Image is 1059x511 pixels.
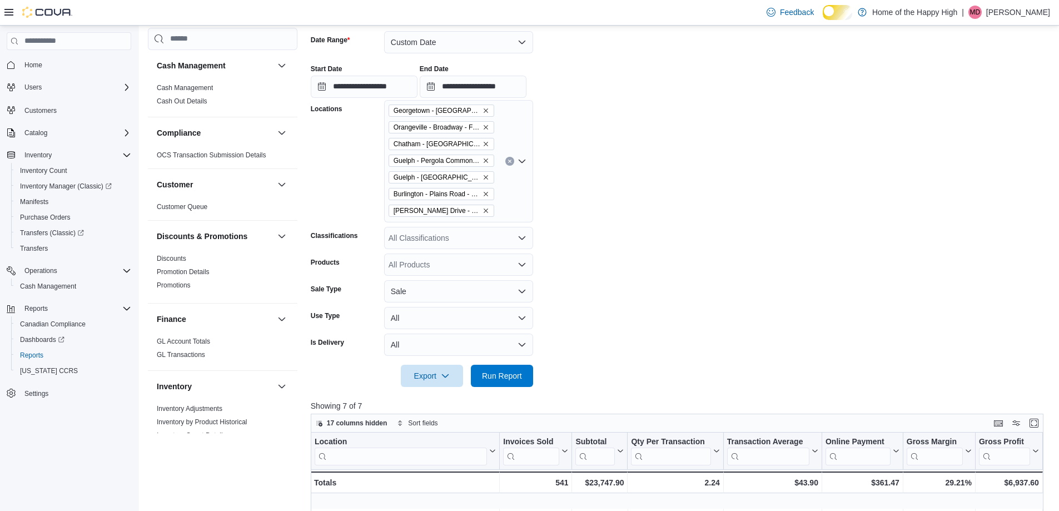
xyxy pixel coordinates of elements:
[2,80,136,95] button: Users
[157,60,273,71] button: Cash Management
[20,81,131,94] span: Users
[16,211,131,224] span: Purchase Orders
[275,230,289,243] button: Discounts & Promotions
[907,476,972,489] div: 29.21%
[16,164,72,177] a: Inventory Count
[389,105,494,117] span: Georgetown - Mountainview - Fire & Flower
[157,337,210,346] span: GL Account Totals
[826,437,891,448] div: Online Payment
[157,381,273,392] button: Inventory
[1010,416,1023,430] button: Display options
[483,157,489,164] button: Remove Guelph - Pergola Commons - Fire & Flower from selection in this group
[157,84,213,92] a: Cash Management
[575,476,624,489] div: $23,747.90
[275,126,289,140] button: Compliance
[11,316,136,332] button: Canadian Compliance
[315,437,487,465] div: Location
[20,81,46,94] button: Users
[979,437,1030,448] div: Gross Profit
[407,365,456,387] span: Export
[394,105,480,116] span: Georgetown - [GEOGRAPHIC_DATA] - Fire & Flower
[16,317,131,331] span: Canadian Compliance
[401,365,463,387] button: Export
[394,172,480,183] span: Guelph - [GEOGRAPHIC_DATA] - Fire & Flower
[24,151,52,160] span: Inventory
[384,307,533,329] button: All
[24,83,42,92] span: Users
[503,476,568,489] div: 541
[389,188,494,200] span: Burlington - Plains Road - Friendly Stranger
[389,205,494,217] span: Dundas - Osler Drive - Friendly Stranger
[11,210,136,225] button: Purchase Orders
[7,52,131,430] nav: Complex example
[962,6,964,19] p: |
[157,179,273,190] button: Customer
[11,363,136,379] button: [US_STATE] CCRS
[20,244,48,253] span: Transfers
[148,335,297,370] div: Finance
[16,333,69,346] a: Dashboards
[384,280,533,302] button: Sale
[826,437,891,465] div: Online Payment
[631,437,710,448] div: Qty Per Transaction
[16,280,131,293] span: Cash Management
[20,264,62,277] button: Operations
[394,138,480,150] span: Chatham - [GEOGRAPHIC_DATA] - Fire & Flower
[24,304,48,313] span: Reports
[157,127,273,138] button: Compliance
[24,106,57,115] span: Customers
[631,437,710,465] div: Qty Per Transaction
[311,416,392,430] button: 17 columns hidden
[2,301,136,316] button: Reports
[16,195,53,209] a: Manifests
[314,476,496,489] div: Totals
[20,104,61,117] a: Customers
[275,380,289,393] button: Inventory
[392,416,442,430] button: Sort fields
[20,58,47,72] a: Home
[20,58,131,72] span: Home
[157,431,226,439] a: Inventory Count Details
[157,281,191,289] a: Promotions
[157,405,222,413] a: Inventory Adjustments
[157,179,193,190] h3: Customer
[503,437,559,448] div: Invoices Sold
[968,6,982,19] div: Meg Driscoll
[2,102,136,118] button: Customers
[727,437,809,448] div: Transaction Average
[311,231,358,240] label: Classifications
[20,366,78,375] span: [US_STATE] CCRS
[483,207,489,214] button: Remove Dundas - Osler Drive - Friendly Stranger from selection in this group
[20,166,67,175] span: Inventory Count
[503,437,568,465] button: Invoices Sold
[408,419,437,428] span: Sort fields
[20,213,71,222] span: Purchase Orders
[20,320,86,329] span: Canadian Compliance
[20,386,131,400] span: Settings
[394,155,480,166] span: Guelph - Pergola Commons - Fire & Flower
[11,194,136,210] button: Manifests
[518,260,526,269] button: Open list of options
[2,263,136,279] button: Operations
[311,36,350,44] label: Date Range
[148,252,297,303] div: Discounts & Promotions
[907,437,972,465] button: Gross Margin
[20,387,53,400] a: Settings
[518,157,526,166] button: Open list of options
[275,178,289,191] button: Customer
[16,164,131,177] span: Inventory Count
[16,226,131,240] span: Transfers (Classic)
[389,155,494,167] span: Guelph - Pergola Commons - Fire & Flower
[16,317,90,331] a: Canadian Compliance
[20,282,76,291] span: Cash Management
[24,61,42,70] span: Home
[157,60,226,71] h3: Cash Management
[157,314,273,325] button: Finance
[157,314,186,325] h3: Finance
[157,281,191,290] span: Promotions
[148,81,297,117] div: Cash Management
[157,351,205,359] a: GL Transactions
[11,178,136,194] a: Inventory Manager (Classic)
[16,211,75,224] a: Purchase Orders
[24,128,47,137] span: Catalog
